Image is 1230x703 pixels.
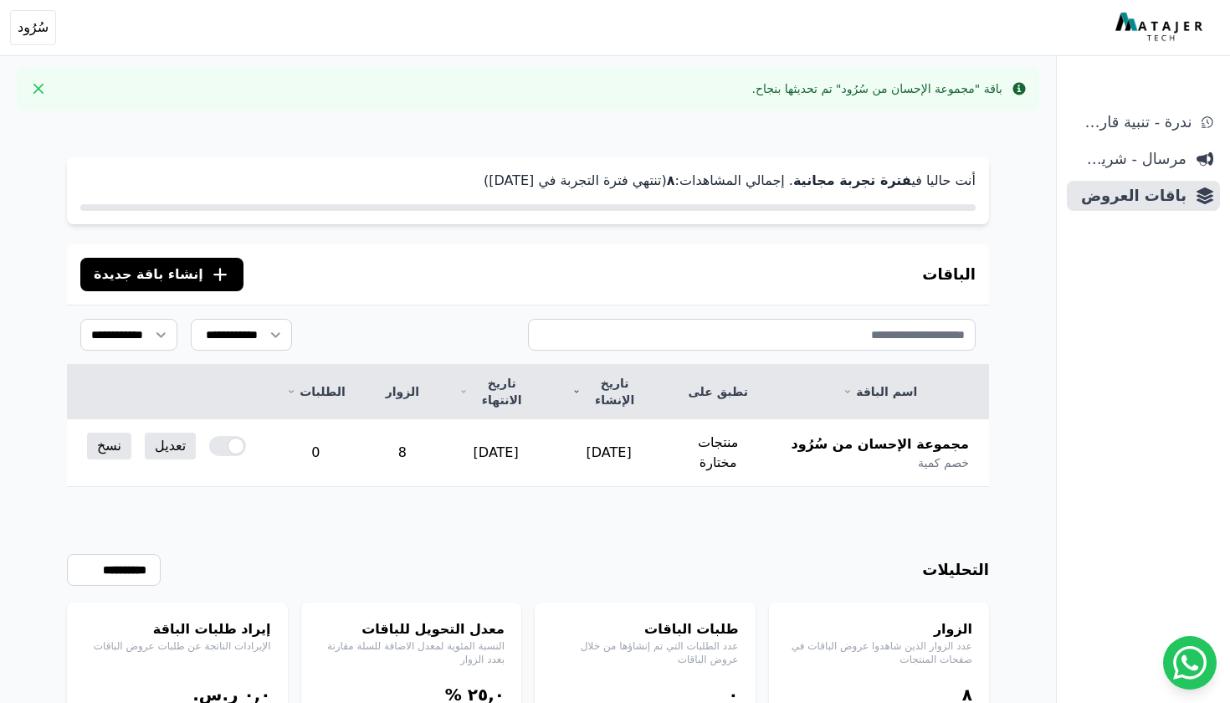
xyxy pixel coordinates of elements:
[366,419,439,487] td: 8
[1074,184,1186,208] span: باقات العروض
[1115,13,1207,43] img: MatajerTech Logo
[94,264,203,285] span: إنشاء باقة جديدة
[459,375,532,408] a: تاريخ الانتهاء
[791,383,969,400] a: اسم الباقة
[791,434,969,454] span: مجموعة الإحسان من سُرُود
[751,80,1002,97] div: باقة "مجموعة الإحسان من سُرُود" تم تحديثها بنجاح.
[366,365,439,419] th: الزوار
[10,10,56,45] button: سُرُود
[918,454,969,471] span: خصم كمية
[84,639,271,653] p: الإيرادات الناتجة عن طلبات عروض الباقات
[286,383,345,400] a: الطلبات
[786,639,973,666] p: عدد الزوار الذين شاهدوا عروض الباقات في صفحات المنتجات
[439,419,552,487] td: [DATE]
[84,619,271,639] h4: إيراد طلبات الباقة
[552,419,665,487] td: [DATE]
[87,433,131,459] a: نسخ
[80,258,243,291] button: إنشاء باقة جديدة
[318,639,505,666] p: النسبة المئوية لمعدل الاضافة للسلة مقارنة بعدد الزوار
[551,619,739,639] h4: طلبات الباقات
[551,639,739,666] p: عدد الطلبات التي تم إنشاؤها من خلال عروض الباقات
[572,375,645,408] a: تاريخ الإنشاء
[145,433,196,459] a: تعديل
[1074,147,1186,171] span: مرسال - شريط دعاية
[665,419,771,487] td: منتجات مختارة
[266,419,365,487] td: 0
[318,619,505,639] h4: معدل التحويل للباقات
[667,172,675,188] strong: ٨
[793,172,911,188] strong: فترة تجربة مجانية
[922,558,989,582] h3: التحليلات
[665,365,771,419] th: تطبق على
[80,171,976,191] p: أنت حاليا في . إجمالي المشاهدات: (تنتهي فترة التجربة في [DATE])
[1074,110,1192,134] span: ندرة - تنبية قارب علي النفاذ
[786,619,973,639] h4: الزوار
[25,75,52,102] button: Close
[18,18,49,38] span: سُرُود
[922,263,976,286] h3: الباقات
